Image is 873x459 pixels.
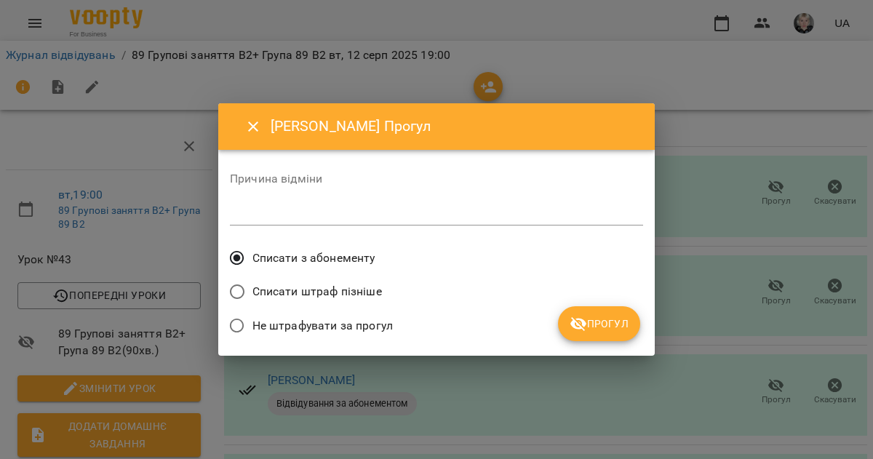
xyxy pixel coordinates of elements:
[252,250,375,267] span: Списати з абонементу
[252,317,393,335] span: Не штрафувати за прогул
[236,109,271,144] button: Close
[230,173,643,185] label: Причина відміни
[252,283,382,300] span: Списати штраф пізніше
[271,115,637,137] h6: [PERSON_NAME] Прогул
[570,315,629,332] span: Прогул
[558,306,640,341] button: Прогул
